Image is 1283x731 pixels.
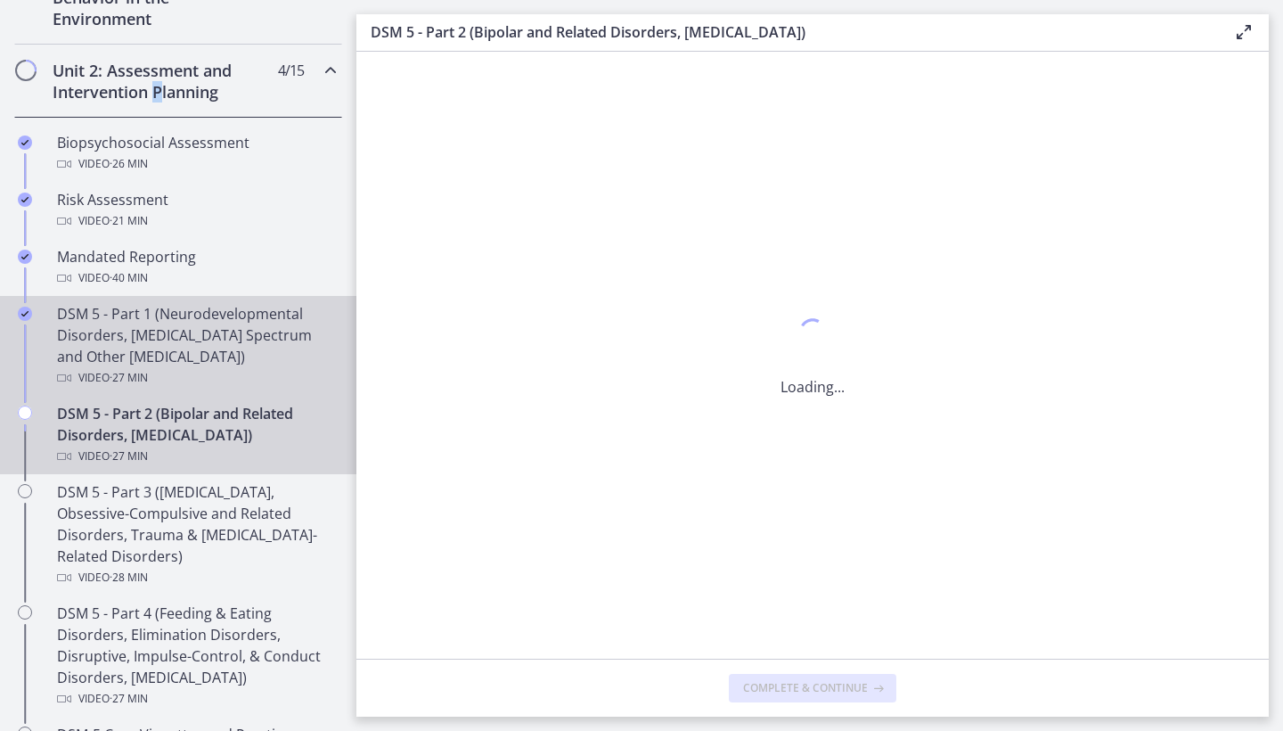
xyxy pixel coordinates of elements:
span: · 28 min [110,567,148,588]
div: Video [57,446,335,467]
span: Complete & continue [743,681,868,695]
div: DSM 5 - Part 4 (Feeding & Eating Disorders, Elimination Disorders, Disruptive, Impulse-Control, &... [57,603,335,710]
div: Video [57,210,335,232]
span: · 27 min [110,446,148,467]
button: Complete & continue [729,674,896,702]
div: 1 [780,314,845,355]
span: · 27 min [110,688,148,710]
div: Video [57,688,335,710]
i: Completed [18,250,32,264]
div: Video [57,267,335,289]
div: Risk Assessment [57,189,335,232]
i: Completed [18,193,32,207]
div: Video [57,567,335,588]
div: Video [57,367,335,389]
div: DSM 5 - Part 1 (Neurodevelopmental Disorders, [MEDICAL_DATA] Spectrum and Other [MEDICAL_DATA]) [57,303,335,389]
span: · 40 min [110,267,148,289]
span: · 26 min [110,153,148,175]
div: DSM 5 - Part 2 (Bipolar and Related Disorders, [MEDICAL_DATA]) [57,403,335,467]
h2: Unit 2: Assessment and Intervention Planning [53,60,270,103]
div: Video [57,153,335,175]
div: Biopsychosocial Assessment [57,132,335,175]
i: Completed [18,307,32,321]
div: DSM 5 - Part 3 ([MEDICAL_DATA], Obsessive-Compulsive and Related Disorders, Trauma & [MEDICAL_DAT... [57,481,335,588]
span: · 27 min [110,367,148,389]
span: · 21 min [110,210,148,232]
h3: DSM 5 - Part 2 (Bipolar and Related Disorders, [MEDICAL_DATA]) [371,21,1205,43]
i: Completed [18,136,32,150]
p: Loading... [780,376,845,398]
div: Mandated Reporting [57,246,335,289]
span: 4 / 15 [278,60,304,81]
